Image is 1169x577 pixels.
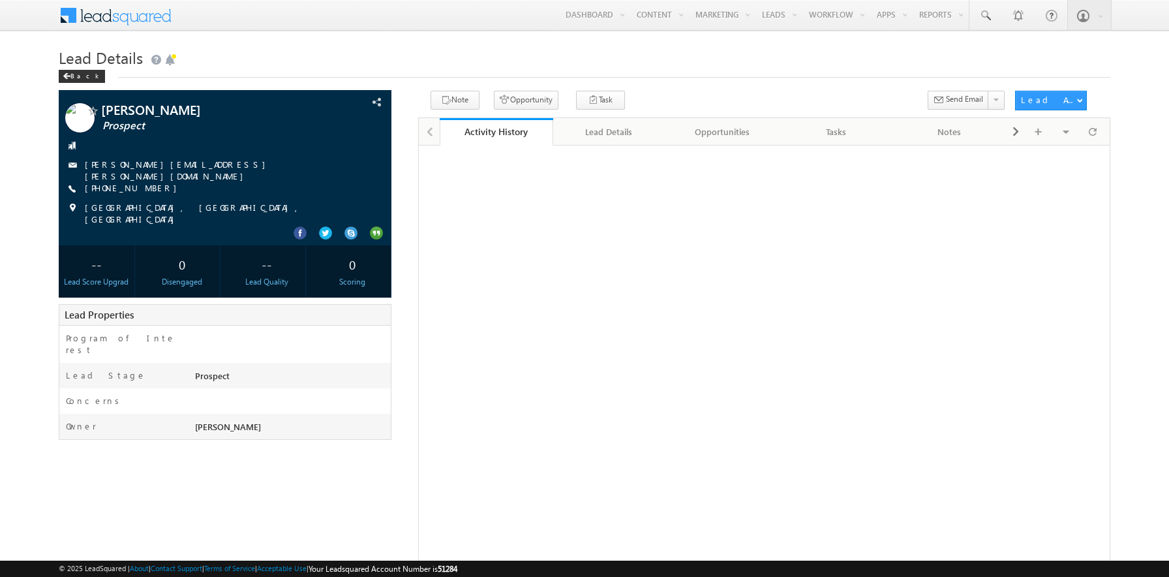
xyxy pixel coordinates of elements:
a: Lead Details [553,118,667,146]
div: -- [62,252,132,276]
div: Back [59,70,105,83]
a: About [130,564,149,572]
span: [PERSON_NAME] [195,421,261,432]
a: Acceptable Use [257,564,307,572]
a: Tasks [780,118,893,146]
span: 51284 [438,564,457,574]
div: Notes [903,124,995,140]
div: Lead Actions [1021,94,1076,106]
div: Scoring [318,276,387,288]
span: © 2025 LeadSquared | | | | | [59,563,457,575]
div: Opportunities [676,124,768,140]
div: Lead Score Upgrad [62,276,132,288]
span: [GEOGRAPHIC_DATA], [GEOGRAPHIC_DATA], [GEOGRAPHIC_DATA] [85,202,357,225]
button: Send Email [928,91,989,110]
button: Task [576,91,625,110]
div: Lead Details [564,124,655,140]
button: Note [431,91,479,110]
img: Profile photo [65,103,95,137]
span: Your Leadsquared Account Number is [309,564,457,574]
label: Lead Stage [66,369,146,381]
div: 0 [318,252,387,276]
span: [PERSON_NAME] [101,103,309,116]
div: -- [232,252,302,276]
a: Opportunities [666,118,780,146]
a: Contact Support [151,564,202,572]
span: Send Email [946,93,983,105]
a: Back [59,69,112,80]
span: Lead Details [59,47,143,68]
label: Owner [66,420,97,432]
span: Lead Properties [65,308,134,321]
button: Opportunity [494,91,558,110]
div: Tasks [790,124,881,140]
div: Prospect [192,369,391,388]
label: Concerns [66,395,124,407]
div: Disengaged [147,276,217,288]
a: [PERSON_NAME][EMAIL_ADDRESS][PERSON_NAME][DOMAIN_NAME] [85,159,272,181]
button: Lead Actions [1015,91,1087,110]
label: Program of Interest [66,332,179,356]
a: Activity History [440,118,553,146]
a: Terms of Service [204,564,255,572]
div: Lead Quality [232,276,302,288]
span: [PHONE_NUMBER] [85,182,183,195]
a: Notes [893,118,1007,146]
div: Activity History [449,125,543,138]
div: 0 [147,252,217,276]
span: Prospect [102,119,311,133]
